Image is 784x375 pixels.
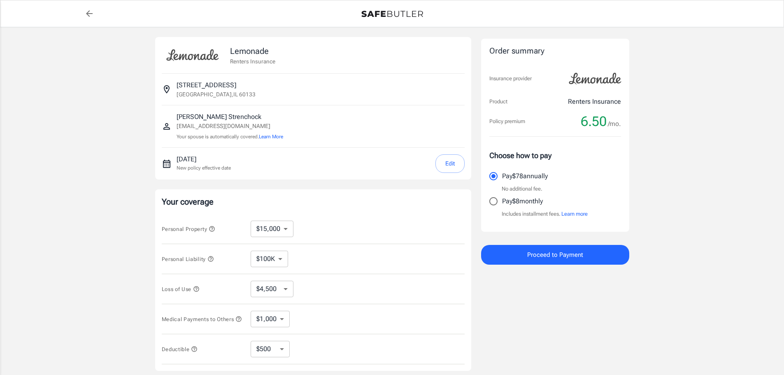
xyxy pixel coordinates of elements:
span: Proceed to Payment [527,249,583,260]
p: Product [489,98,507,106]
svg: New policy start date [162,159,172,169]
p: Your coverage [162,196,465,207]
button: Deductible [162,344,198,354]
button: Learn more [561,210,588,218]
span: Loss of Use [162,286,200,292]
button: Loss of Use [162,284,200,294]
p: Pay $8 monthly [502,196,543,206]
span: Personal Property [162,226,215,232]
p: Insurance provider [489,75,532,83]
p: Choose how to pay [489,150,621,161]
p: Renters Insurance [230,57,275,65]
p: [PERSON_NAME] Strenchock [177,112,283,122]
button: Personal Liability [162,254,214,264]
span: /mo. [608,118,621,130]
p: Policy premium [489,117,525,126]
button: Medical Payments to Others [162,314,242,324]
p: Renters Insurance [568,97,621,107]
span: Personal Liability [162,256,214,262]
p: New policy effective date [177,164,231,172]
button: Edit [435,154,465,173]
div: Order summary [489,45,621,57]
button: Personal Property [162,224,215,234]
p: [EMAIL_ADDRESS][DOMAIN_NAME] [177,122,283,130]
span: Deductible [162,346,198,352]
p: [STREET_ADDRESS] [177,80,236,90]
p: Pay $78 annually [502,171,548,181]
span: Medical Payments to Others [162,316,242,322]
a: back to quotes [81,5,98,22]
p: [GEOGRAPHIC_DATA] , IL 60133 [177,90,256,98]
button: Learn More [259,133,283,140]
p: Lemonade [230,45,275,57]
img: Back to quotes [361,11,423,17]
img: Lemonade [564,67,626,90]
img: Lemonade [162,44,223,67]
svg: Insured person [162,121,172,131]
p: [DATE] [177,154,231,164]
p: Includes installment fees. [502,210,588,218]
p: No additional fee. [502,185,542,193]
svg: Insured address [162,84,172,94]
button: Proceed to Payment [481,245,629,265]
p: Your spouse is automatically covered. [177,133,283,141]
span: 6.50 [581,113,607,130]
